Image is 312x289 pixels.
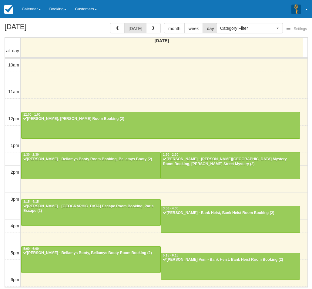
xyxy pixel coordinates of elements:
[11,250,19,255] span: 5pm
[8,89,19,94] span: 11am
[184,23,203,33] button: week
[163,207,178,210] span: 3:30 - 4:30
[11,197,19,202] span: 3pm
[21,112,300,139] a: 12:00 - 1:00[PERSON_NAME], [PERSON_NAME] Room Booking (2)
[11,277,19,282] span: 6pm
[161,253,300,280] a: 5:15 - 6:15[PERSON_NAME] Vom - Bank Heist, Bank Heist Room Booking (2)
[220,25,275,31] span: Category Filter
[203,23,218,33] button: day
[23,157,159,162] div: [PERSON_NAME] - Bellamys Booty Room Booking, Bellamys Booty (2)
[163,257,298,262] div: [PERSON_NAME] Vom - Bank Heist, Bank Heist Room Booking (2)
[21,152,161,179] a: 1:30 - 2:30[PERSON_NAME] - Bellamys Booty Room Booking, Bellamys Booty (2)
[163,211,298,216] div: [PERSON_NAME] - Bank Heist, Bank Heist Room Booking (2)
[155,38,169,43] span: [DATE]
[283,25,310,33] button: Settings
[11,170,19,175] span: 2pm
[8,63,19,67] span: 10am
[23,200,39,203] span: 3:15 - 4:15
[4,5,13,14] img: checkfront-main-nav-mini-logo.png
[23,113,41,116] span: 12:00 - 1:00
[163,254,178,257] span: 5:15 - 6:15
[164,23,185,33] button: month
[161,206,300,233] a: 3:30 - 4:30[PERSON_NAME] - Bank Heist, Bank Heist Room Booking (2)
[8,116,19,121] span: 12pm
[5,23,81,34] h2: [DATE]
[163,157,298,167] div: [PERSON_NAME] - [PERSON_NAME][GEOGRAPHIC_DATA] Mystery Room Booking, [PERSON_NAME] Street Mystery...
[6,48,19,53] span: all-day
[11,143,19,148] span: 1pm
[161,152,300,179] a: 1:30 - 2:30[PERSON_NAME] - [PERSON_NAME][GEOGRAPHIC_DATA] Mystery Room Booking, [PERSON_NAME] Str...
[124,23,146,33] button: [DATE]
[23,204,159,214] div: [PERSON_NAME] - [GEOGRAPHIC_DATA] Escape Room Booking, Paris Escape (2)
[291,4,301,14] img: A3
[23,153,39,156] span: 1:30 - 2:30
[294,27,307,31] span: Settings
[11,223,19,228] span: 4pm
[163,153,178,156] span: 1:30 - 2:30
[23,247,39,250] span: 5:00 - 6:00
[216,23,283,33] button: Category Filter
[23,117,298,121] div: [PERSON_NAME], [PERSON_NAME] Room Booking (2)
[21,199,161,226] a: 3:15 - 4:15[PERSON_NAME] - [GEOGRAPHIC_DATA] Escape Room Booking, Paris Escape (2)
[21,246,161,273] a: 5:00 - 6:00[PERSON_NAME] - Bellamys Booty, Bellamys Booty Room Booking (2)
[23,251,159,256] div: [PERSON_NAME] - Bellamys Booty, Bellamys Booty Room Booking (2)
